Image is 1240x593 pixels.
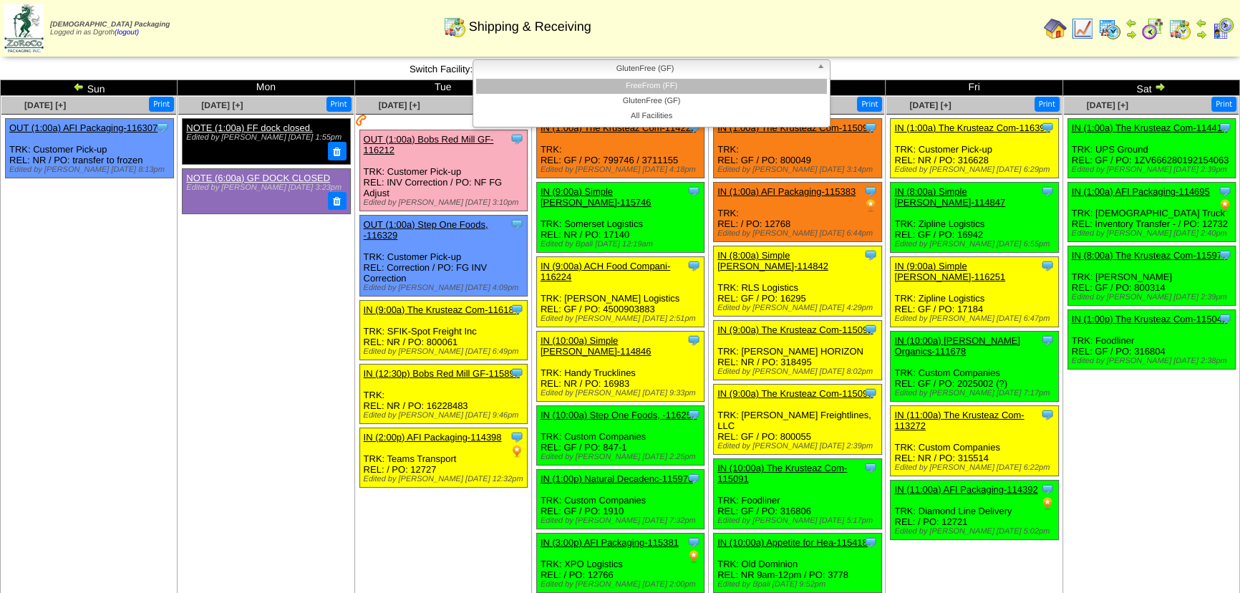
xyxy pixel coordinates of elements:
div: Edited by [PERSON_NAME] [DATE] 6:22pm [894,463,1058,472]
img: Tooltip [863,248,878,262]
a: IN (9:00a) The Krusteaz Com-115092 [717,324,873,335]
div: Edited by Bpali [DATE] 12:19am [541,240,704,249]
img: Tooltip [863,184,878,198]
a: OUT (1:00a) Step One Foods, -116329 [364,219,488,241]
div: Edited by [PERSON_NAME] [DATE] 9:33pm [541,389,704,397]
img: calendarprod.gif [1098,17,1121,40]
img: PO [863,198,878,213]
div: TRK: SFIK-Spot Freight Inc REL: NR / PO: 800061 [359,301,528,360]
img: Tooltip [863,322,878,337]
a: IN (1:00a) The Krusteaz Com-116397 [894,122,1050,133]
img: arrowleft.gif [73,81,84,92]
div: TRK: Foodliner REL: GF / PO: 316806 [714,459,882,529]
span: Shipping & Receiving [469,19,591,34]
img: arrowleft.gif [1196,17,1207,29]
a: IN (10:00a) Appetite for Hea-115418 [717,537,868,548]
a: IN (8:00a) Simple [PERSON_NAME]-114847 [894,186,1005,208]
a: OUT (1:00a) Bobs Red Mill GF-116212 [364,134,494,155]
img: calendarblend.gif [1141,17,1164,40]
div: TRK: Custom Companies REL: GF / PO: 847-1 [536,406,704,466]
div: Edited by [PERSON_NAME] [DATE] 5:02pm [894,527,1058,536]
img: Tooltip [1218,120,1232,135]
div: TRK: Customer Pick-up REL: INV Correction / PO: NF FG Adjust [359,130,528,211]
div: TRK: REL: GF / PO: 799746 / 3711155 [536,119,704,178]
div: Edited by [PERSON_NAME] [DATE] 6:47pm [894,314,1058,323]
div: Edited by [PERSON_NAME] [DATE] 7:32pm [541,516,704,525]
td: Sat [1062,80,1239,96]
div: Edited by [PERSON_NAME] [DATE] 2:25pm [541,453,704,461]
a: IN (1:00p) The Krusteaz Com-115045 [1072,314,1227,324]
span: [DATE] [+] [379,100,420,110]
div: TRK: Zipline Logistics REL: GF / PO: 17184 [891,257,1059,327]
img: PO [687,549,701,564]
li: All Facilities [476,109,827,124]
td: Mon [178,80,354,96]
a: IN (9:00a) ACH Food Compani-116224 [541,261,670,282]
a: IN (1:00a) The Krusteaz Com-115097 [717,122,873,133]
a: IN (10:00a) Step One Foods, -116250 [541,410,697,420]
div: TRK: [PERSON_NAME] REL: GF / PO: 800314 [1067,246,1236,306]
div: TRK: Customer Pick-up REL: Correction / PO: FG INV Correction [359,216,528,296]
img: calendarcustomer.gif [1211,17,1234,40]
img: calendarinout.gif [443,15,466,38]
a: IN (9:00a) The Krusteaz Com-116184 [364,304,519,315]
img: Tooltip [863,535,878,549]
span: [DEMOGRAPHIC_DATA] Packaging [50,21,170,29]
div: Edited by [PERSON_NAME] [DATE] 8:02pm [717,367,881,376]
a: NOTE (6:00a) GF DOCK CLOSED [186,173,330,183]
img: Tooltip [510,132,524,146]
a: IN (3:00p) AFI Packaging-115381 [541,537,679,548]
img: zoroco-logo-small.webp [4,4,44,52]
li: GlutenFree (GF) [476,94,827,109]
div: TRK: REL: GF / PO: 800049 [714,119,882,178]
div: Edited by [PERSON_NAME] [DATE] 9:46pm [364,411,528,420]
div: TRK: [DEMOGRAPHIC_DATA] Truck REL: Inventory Transfer - / PO: 12732 [1067,183,1236,242]
img: Tooltip [510,302,524,317]
button: Delete Note [328,192,347,211]
li: FreeFrom (FF) [476,79,827,94]
img: Tooltip [687,184,701,198]
button: Delete Note [328,142,347,160]
a: [DATE] [+] [201,100,243,110]
div: Edited by [PERSON_NAME] [DATE] 3:23pm [186,183,343,192]
div: TRK: [PERSON_NAME] Logistics REL: GF / PO: 4500903883 [536,257,704,327]
div: Edited by [PERSON_NAME] [DATE] 4:09pm [364,284,528,292]
a: IN (10:00a) Simple [PERSON_NAME]-114846 [541,335,652,357]
td: Fri [886,80,1062,96]
img: calendarinout.gif [1168,17,1191,40]
a: IN (10:00a) The Krusteaz Com-115091 [717,463,847,484]
img: Tooltip [510,217,524,231]
a: [DATE] [+] [909,100,951,110]
div: Edited by [PERSON_NAME] [DATE] 12:32pm [364,475,528,483]
a: [DATE] [+] [24,100,66,110]
div: TRK: Foodliner REL: GF / PO: 316804 [1067,310,1236,370]
div: TRK: Somerset Logistics REL: NR / PO: 17140 [536,183,704,253]
div: TRK: Customer Pick-up REL: NR / PO: 316628 [891,119,1059,178]
button: Print [857,97,882,112]
span: [DATE] [+] [1087,100,1128,110]
button: Print [326,97,352,112]
img: Tooltip [863,386,878,400]
a: IN (1:00a) AFI Packaging-115383 [717,186,856,197]
div: TRK: Teams Transport REL: / PO: 12727 [359,428,528,488]
td: Tue [354,80,531,96]
div: TRK: [PERSON_NAME] HORIZON REL: NR / PO: 318495 [714,321,882,380]
img: arrowright.gif [1154,81,1166,92]
img: arrowright.gif [1196,29,1207,40]
div: Edited by [PERSON_NAME] [DATE] 2:51pm [541,314,704,323]
div: TRK: Zipline Logistics REL: GF / PO: 16942 [891,183,1059,253]
a: OUT (1:00a) AFI Packaging-116307 [9,122,158,133]
div: Edited by [PERSON_NAME] [DATE] 2:40pm [1072,229,1236,238]
img: PO [510,444,524,458]
img: Tooltip [687,471,701,486]
a: NOTE (1:00a) FF dock closed. [186,122,312,133]
div: TRK: Custom Companies REL: GF / PO: 2025002 (?) [891,332,1059,402]
img: Tooltip [863,120,878,135]
div: TRK: Customer Pick-up REL: NR / PO: transfer to frozen [6,119,174,178]
img: PO [1218,198,1232,213]
div: Edited by [PERSON_NAME] [DATE] 5:17pm [717,516,881,525]
div: TRK: Old Dominion REL: NR 9am-12pm / PO: 3778 [714,534,882,593]
img: line_graph.gif [1071,17,1094,40]
div: Edited by [PERSON_NAME] [DATE] 6:55pm [894,240,1058,249]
